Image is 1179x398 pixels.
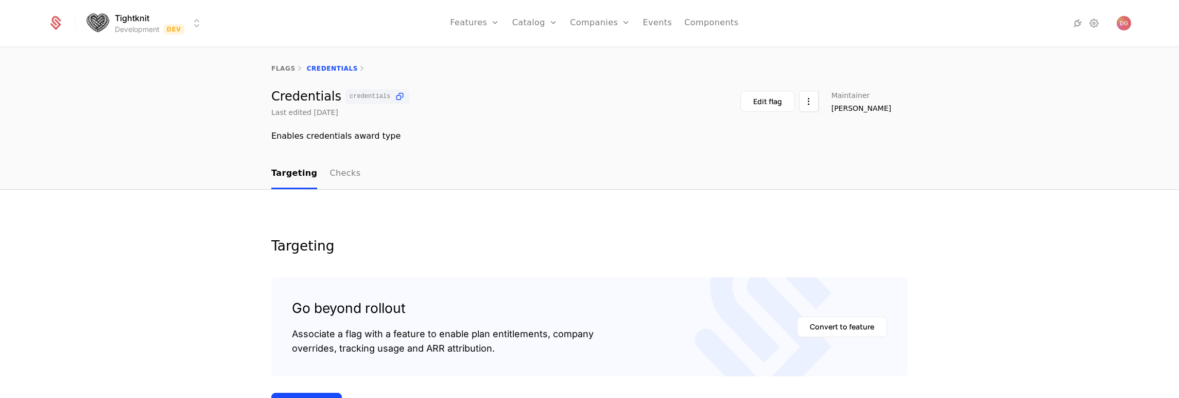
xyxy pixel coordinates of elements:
[271,159,317,189] a: Targeting
[740,91,795,112] button: Edit flag
[1117,16,1131,30] button: Open user button
[797,317,887,337] button: Convert to feature
[88,12,203,35] button: Select environment
[292,327,594,356] div: Associate a flag with a feature to enable plan entitlements, company overrides, tracking usage an...
[753,96,782,107] div: Edit flag
[271,107,338,118] div: Last edited [DATE]
[292,298,594,319] div: Go beyond rollout
[831,92,870,99] span: Maintainer
[330,159,360,189] a: Checks
[271,239,908,253] div: Targeting
[831,103,891,113] span: [PERSON_NAME]
[271,159,360,189] ul: Choose Sub Page
[115,24,160,35] div: Development
[271,65,296,72] a: flags
[271,89,409,104] div: Credentials
[115,12,149,24] span: Tightknit
[85,11,110,36] img: Tightknit
[799,91,819,112] button: Select action
[1088,17,1100,29] a: Settings
[271,159,908,189] nav: Main
[164,24,185,35] span: Dev
[1071,17,1084,29] a: Integrations
[271,130,908,142] div: Enables credentials award type
[350,93,390,100] span: credentials
[1117,16,1131,30] img: Danny Gomes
